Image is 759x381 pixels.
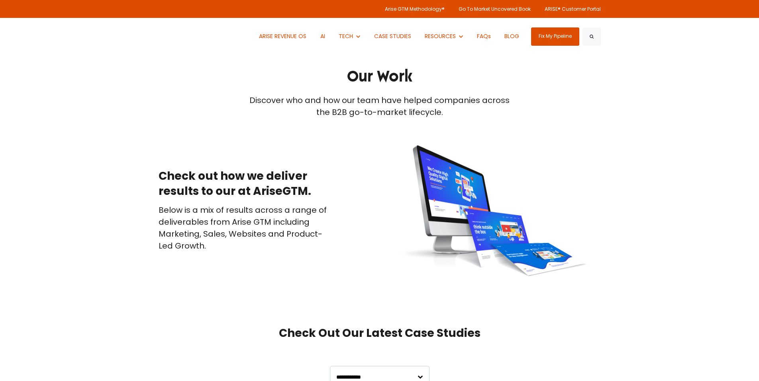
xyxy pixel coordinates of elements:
p: Below is a mix of results across a range of deliverables from Arise GTM including Marketing, Sale... [159,204,336,252]
span: TECH [339,32,353,40]
a: ARISE REVENUE OS [253,18,312,55]
span: RESOURCES [425,32,456,40]
a: FAQs [471,18,497,55]
a: Fix My Pipeline [531,27,579,46]
h2: Check out how we deliver results to our at AriseGTM. [159,169,336,199]
h1: Our Work [159,66,601,87]
a: AI [314,18,331,55]
nav: Desktop navigation [253,18,525,55]
button: Show submenu for TECH TECH [333,18,366,55]
div: Discover who and how our team have helped companies across [159,94,601,106]
img: website-design [386,138,601,283]
button: Show submenu for RESOURCES RESOURCES [419,18,469,55]
img: ARISE GTM logo (1) white [159,27,175,45]
a: BLOG [499,18,526,55]
a: CASE STUDIES [368,18,417,55]
div: the B2B go-to-market lifecycle. [159,106,601,118]
h2: Check Out Our Latest Case Studies [159,326,601,341]
span: Show submenu for TECH [339,32,339,33]
button: Search [582,27,601,46]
